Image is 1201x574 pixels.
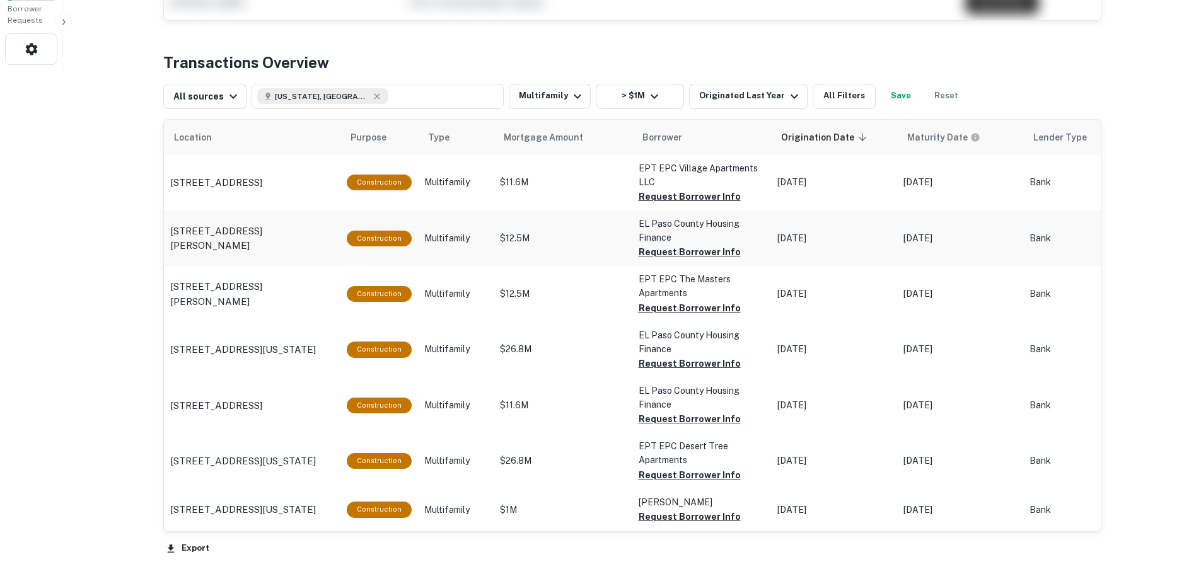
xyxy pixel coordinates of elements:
p: $12.5M [500,287,626,301]
p: [DATE] [903,232,1017,245]
p: [STREET_ADDRESS][US_STATE] [170,342,316,357]
p: [STREET_ADDRESS] [170,175,262,190]
div: This loan purpose was for construction [347,398,412,413]
p: [DATE] [903,503,1017,517]
th: Mortgage Amount [494,120,632,155]
p: [DATE] [777,176,891,189]
div: This loan purpose was for construction [347,453,412,469]
button: Request Borrower Info [639,468,741,483]
p: $1M [500,503,626,517]
button: Reset [926,84,966,109]
p: [DATE] [777,343,891,356]
span: Mortgage Amount [504,130,600,145]
div: All sources [173,89,241,104]
div: Originated Last Year [699,89,802,104]
button: Request Borrower Info [639,509,741,524]
p: [DATE] [903,343,1017,356]
p: Multifamily [424,343,487,356]
a: [STREET_ADDRESS][PERSON_NAME] [170,279,334,309]
th: Purpose [340,120,418,155]
p: Multifamily [424,454,487,468]
div: This loan purpose was for construction [347,175,412,190]
span: Type [428,130,450,145]
span: Borrower Requests [8,4,43,25]
button: All Filters [813,84,876,109]
p: [DATE] [903,399,1017,412]
button: Request Borrower Info [639,189,741,204]
div: This loan purpose was for construction [347,502,412,517]
p: [STREET_ADDRESS][US_STATE] [170,502,316,517]
a: [STREET_ADDRESS][US_STATE] [170,342,334,357]
p: [DATE] [777,503,891,517]
h6: Maturity Date [907,130,968,144]
div: Maturity dates displayed may be estimated. Please contact the lender for the most accurate maturi... [907,130,980,144]
button: All sources [163,84,247,109]
button: Request Borrower Info [639,411,741,427]
p: [DATE] [777,454,891,468]
a: [STREET_ADDRESS] [170,398,334,413]
p: [STREET_ADDRESS] [170,398,262,413]
button: [US_STATE], [GEOGRAPHIC_DATA] [252,84,504,109]
a: [STREET_ADDRESS][US_STATE] [170,502,334,517]
button: Export [163,539,212,558]
p: EPT EPC Desert Tree Apartments [639,439,765,467]
p: Multifamily [424,232,487,245]
a: [STREET_ADDRESS][US_STATE] [170,454,334,469]
p: [STREET_ADDRESS][US_STATE] [170,454,316,469]
button: Multifamily [509,84,591,109]
a: [STREET_ADDRESS] [170,175,334,190]
span: Purpose [351,130,403,145]
p: [DATE] [777,399,891,412]
h4: Transactions Overview [163,51,329,74]
th: Location [164,120,340,155]
button: Save your search to get updates of matches that match your search criteria. [881,84,921,109]
p: Multifamily [424,399,487,412]
p: [PERSON_NAME] [639,495,765,509]
th: Borrower [632,120,771,155]
button: > $1M [596,84,684,109]
button: Request Borrower Info [639,244,741,260]
p: EPT EPC The Masters Apartments [639,272,765,300]
button: Originated Last Year [689,84,808,109]
p: $11.6M [500,399,626,412]
p: Bank [1030,343,1130,356]
p: EPT EPC Village Apartments LLC [639,161,765,189]
p: EL Paso County Housing Finance [639,217,765,244]
div: This loan purpose was for construction [347,286,412,302]
th: Lender Type [1023,120,1137,155]
button: Request Borrower Info [639,356,741,371]
p: $26.8M [500,343,626,356]
span: Lender Type [1033,130,1087,145]
span: [US_STATE], [GEOGRAPHIC_DATA] [275,91,369,102]
p: [DATE] [777,287,891,301]
p: [DATE] [903,454,1017,468]
iframe: Chat Widget [1138,433,1201,493]
p: Bank [1030,503,1130,517]
p: Bank [1030,287,1130,301]
p: [DATE] [777,232,891,245]
p: $11.6M [500,176,626,189]
div: This loan purpose was for construction [347,342,412,357]
p: [DATE] [903,287,1017,301]
p: Bank [1030,399,1130,412]
span: Origination Date [781,130,871,145]
p: Bank [1030,454,1130,468]
th: Origination Date [771,120,897,155]
p: Multifamily [424,176,487,189]
div: This loan purpose was for construction [347,231,412,246]
th: Type [418,120,494,155]
p: Bank [1030,232,1130,245]
p: [DATE] [903,176,1017,189]
span: Location [174,130,228,145]
p: Bank [1030,176,1130,189]
span: Borrower [642,130,682,145]
p: Multifamily [424,287,487,301]
a: [STREET_ADDRESS][PERSON_NAME] [170,224,334,253]
span: Maturity dates displayed may be estimated. Please contact the lender for the most accurate maturi... [907,130,997,144]
div: scrollable content [164,120,1101,531]
p: EL Paso County Housing Finance [639,384,765,411]
th: Maturity dates displayed may be estimated. Please contact the lender for the most accurate maturi... [897,120,1023,155]
button: Request Borrower Info [639,301,741,316]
